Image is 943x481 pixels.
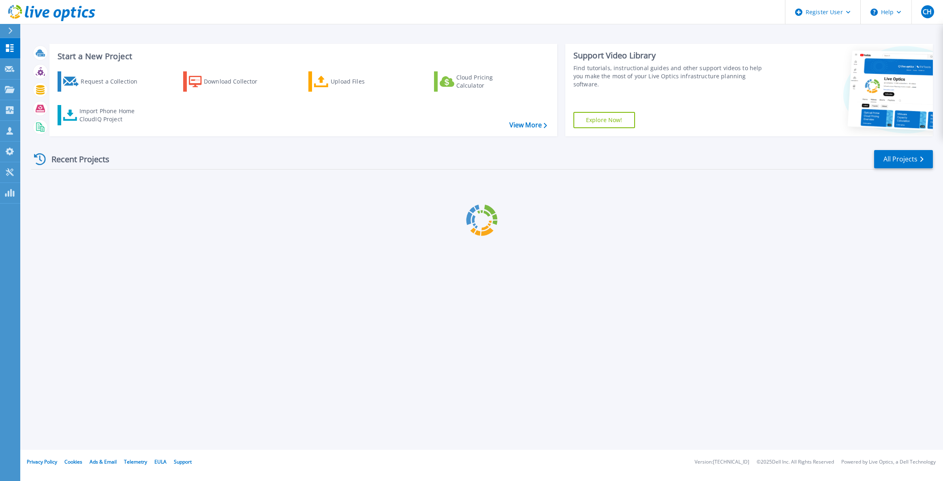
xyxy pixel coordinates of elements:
[456,73,521,90] div: Cloud Pricing Calculator
[204,73,269,90] div: Download Collector
[27,458,57,465] a: Privacy Policy
[31,149,120,169] div: Recent Projects
[841,460,936,465] li: Powered by Live Optics, a Dell Technology
[331,73,396,90] div: Upload Files
[923,9,932,15] span: CH
[124,458,147,465] a: Telemetry
[757,460,834,465] li: © 2025 Dell Inc. All Rights Reserved
[509,121,547,129] a: View More
[573,50,763,61] div: Support Video Library
[58,71,148,92] a: Request a Collection
[64,458,82,465] a: Cookies
[573,64,763,88] div: Find tutorials, instructional guides and other support videos to help you make the most of your L...
[573,112,635,128] a: Explore Now!
[695,460,749,465] li: Version: [TECHNICAL_ID]
[874,150,933,168] a: All Projects
[79,107,143,123] div: Import Phone Home CloudIQ Project
[183,71,274,92] a: Download Collector
[90,458,117,465] a: Ads & Email
[154,458,167,465] a: EULA
[174,458,192,465] a: Support
[81,73,145,90] div: Request a Collection
[308,71,399,92] a: Upload Files
[434,71,524,92] a: Cloud Pricing Calculator
[58,52,547,61] h3: Start a New Project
